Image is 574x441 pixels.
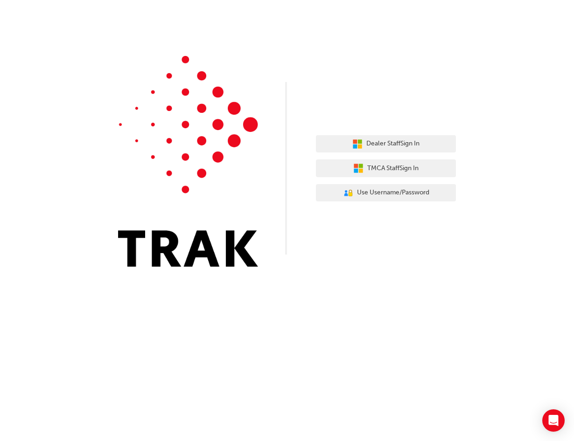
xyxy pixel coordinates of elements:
span: Use Username/Password [357,187,429,198]
img: Trak [118,56,258,267]
button: Use Username/Password [316,184,456,202]
div: Open Intercom Messenger [542,409,565,432]
span: Dealer Staff Sign In [366,138,420,149]
button: Dealer StaffSign In [316,135,456,153]
span: TMCA Staff Sign In [367,163,419,174]
button: TMCA StaffSign In [316,159,456,177]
